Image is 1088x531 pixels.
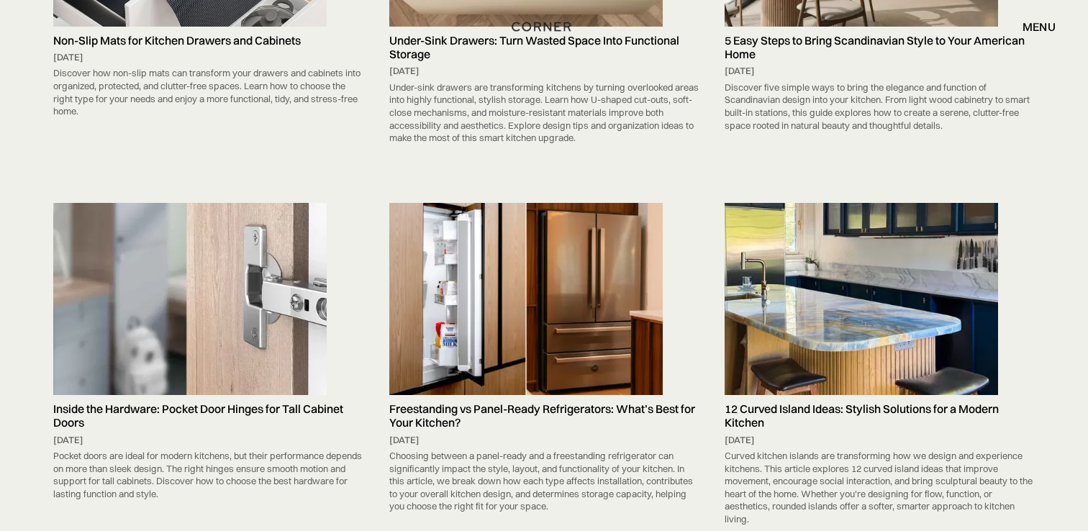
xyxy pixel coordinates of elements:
[725,78,1035,135] div: Discover five simple ways to bring the elegance and function of Scandinavian design into your kit...
[53,51,363,64] div: [DATE]
[53,434,363,447] div: [DATE]
[53,446,363,504] div: Pocket doors are ideal for modern kitchens, but their performance depends on more than sleek desi...
[46,203,371,504] a: Inside the Hardware: Pocket Door Hinges for Tall Cabinet Doors[DATE]Pocket doors are ideal for mo...
[717,203,1042,530] a: 12 Curved Island Ideas: Stylish Solutions for a Modern Kitchen[DATE]Curved kitchen islands are tr...
[389,402,699,430] h5: Freestanding vs Panel-Ready Refrigerators: What’s Best for Your Kitchen?
[1023,21,1056,32] div: menu
[725,402,1035,430] h5: 12 Curved Island Ideas: Stylish Solutions for a Modern Kitchen
[389,446,699,517] div: Choosing between a panel-ready and a freestanding refrigerator can significantly impact the style...
[725,434,1035,447] div: [DATE]
[725,65,1035,78] div: [DATE]
[382,203,707,517] a: Freestanding vs Panel-Ready Refrigerators: What’s Best for Your Kitchen?[DATE]Choosing between a ...
[53,402,363,430] h5: Inside the Hardware: Pocket Door Hinges for Tall Cabinet Doors
[1008,14,1056,39] div: menu
[389,78,699,148] div: Under-sink drawers are transforming kitchens by turning overlooked areas into highly functional, ...
[53,63,363,121] div: Discover how non-slip mats can transform your drawers and cabinets into organized, protected, and...
[389,65,699,78] div: [DATE]
[725,446,1035,529] div: Curved kitchen islands are transforming how we design and experience kitchens. This article explo...
[504,17,584,36] a: home
[389,434,699,447] div: [DATE]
